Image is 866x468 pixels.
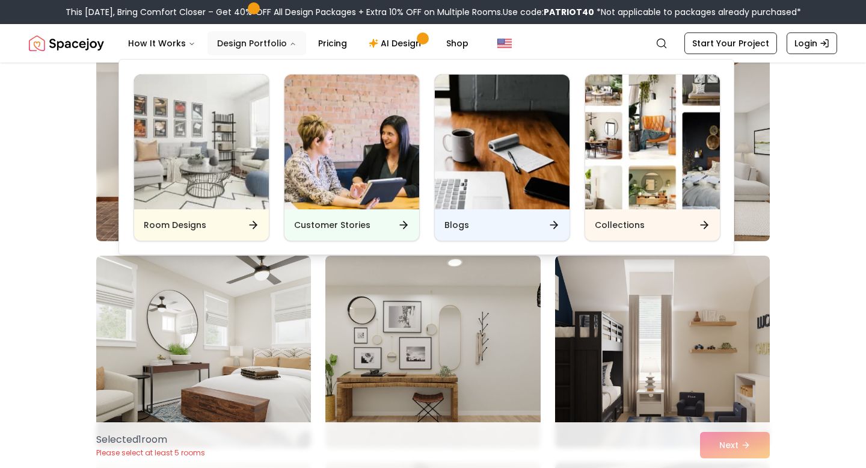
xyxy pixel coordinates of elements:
[544,6,594,18] b: PATRIOT40
[437,31,478,55] a: Shop
[144,219,206,231] h6: Room Designs
[435,75,570,209] img: Blogs
[29,31,104,55] img: Spacejoy Logo
[359,31,434,55] a: AI Design
[787,32,837,54] a: Login
[309,31,357,55] a: Pricing
[29,31,104,55] a: Spacejoy
[118,31,478,55] nav: Main
[207,31,306,55] button: Design Portfolio
[96,433,205,447] p: Selected 1 room
[284,74,420,241] a: Customer StoriesCustomer Stories
[284,75,419,209] img: Customer Stories
[96,256,311,448] img: Room room-10
[585,75,720,209] img: Collections
[119,60,735,256] div: Design Portfolio
[594,6,801,18] span: *Not applicable to packages already purchased*
[434,74,570,241] a: BlogsBlogs
[444,219,469,231] h6: Blogs
[684,32,777,54] a: Start Your Project
[325,256,540,448] img: Room room-11
[96,448,205,458] p: Please select at least 5 rooms
[503,6,594,18] span: Use code:
[497,36,512,51] img: United States
[585,74,720,241] a: CollectionsCollections
[134,74,269,241] a: Room DesignsRoom Designs
[66,6,801,18] div: This [DATE], Bring Comfort Closer – Get 40% OFF All Design Packages + Extra 10% OFF on Multiple R...
[134,75,269,209] img: Room Designs
[595,219,645,231] h6: Collections
[555,256,770,448] img: Room room-12
[118,31,205,55] button: How It Works
[294,219,370,231] h6: Customer Stories
[29,24,837,63] nav: Global
[96,49,311,241] img: Room room-7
